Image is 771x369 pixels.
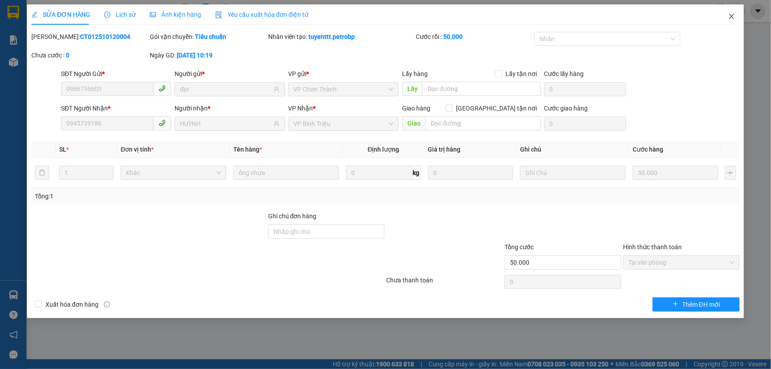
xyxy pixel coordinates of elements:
[412,166,421,180] span: kg
[719,4,744,29] button: Close
[544,82,626,96] input: Cước lấy hàng
[31,50,148,60] div: Chưa cước :
[80,33,130,40] b: CT012510120004
[104,301,110,308] span: info-circle
[628,256,734,269] span: Tại văn phòng
[150,32,266,42] div: Gói vận chuyển:
[502,69,541,79] span: Lấy tận nơi
[294,117,393,130] span: VP Bình Triệu
[159,85,166,92] span: phone
[233,166,339,180] input: VD: Bàn, Ghế
[505,243,534,251] span: Tổng cước
[653,297,740,312] button: plusThêm ĐH mới
[42,300,102,309] span: Xuất hóa đơn hàng
[453,103,541,113] span: [GEOGRAPHIC_DATA] tận nơi
[443,33,463,40] b: 50.000
[273,121,280,127] span: user
[309,33,355,40] b: tuyenttt.petrobp
[294,83,393,96] span: VP Chơn Thành
[35,166,49,180] button: delete
[728,13,735,20] span: close
[150,11,156,18] span: picture
[273,86,280,92] span: user
[544,70,584,77] label: Cước lấy hàng
[268,213,317,220] label: Ghi chú đơn hàng
[428,146,461,153] span: Giá trị hàng
[31,11,90,18] span: SỬA ĐƠN HÀNG
[402,105,430,112] span: Giao hàng
[35,191,298,201] div: Tổng: 1
[268,32,414,42] div: Nhân viên tạo:
[66,52,69,59] b: 0
[428,166,513,180] input: 0
[59,146,66,153] span: SL
[544,105,588,112] label: Cước giao hàng
[725,166,736,180] button: plus
[289,69,399,79] div: VP gửi
[268,224,385,239] input: Ghi chú đơn hàng
[416,32,532,42] div: Cước rồi :
[104,11,110,18] span: clock-circle
[425,116,541,130] input: Dọc đường
[175,103,285,113] div: Người nhận
[126,166,221,179] span: Khác
[61,103,171,113] div: SĐT Người Nhận
[215,11,222,19] img: icon
[386,275,504,291] div: Chưa thanh toán
[121,146,154,153] span: Đơn vị tính
[402,70,428,77] span: Lấy hàng
[672,301,679,308] span: plus
[544,117,626,131] input: Cước giao hàng
[180,119,271,129] input: Tên người nhận
[623,243,682,251] label: Hình thức thanh toán
[31,32,148,42] div: [PERSON_NAME]:
[233,146,262,153] span: Tên hàng
[175,69,285,79] div: Người gửi
[150,11,201,18] span: Ảnh kiện hàng
[150,50,266,60] div: Ngày GD:
[368,146,399,153] span: Định lượng
[517,141,629,158] th: Ghi chú
[215,11,308,18] span: Yêu cầu xuất hóa đơn điện tử
[422,82,541,96] input: Dọc đường
[633,146,663,153] span: Cước hàng
[159,119,166,126] span: phone
[195,33,226,40] b: Tiêu chuẩn
[61,69,171,79] div: SĐT Người Gửi
[520,166,626,180] input: Ghi Chú
[682,300,720,309] span: Thêm ĐH mới
[633,166,718,180] input: 0
[402,116,425,130] span: Giao
[289,105,313,112] span: VP Nhận
[180,84,271,94] input: Tên người gửi
[177,52,213,59] b: [DATE] 10:19
[402,82,422,96] span: Lấy
[104,11,136,18] span: Lịch sử
[31,11,38,18] span: edit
